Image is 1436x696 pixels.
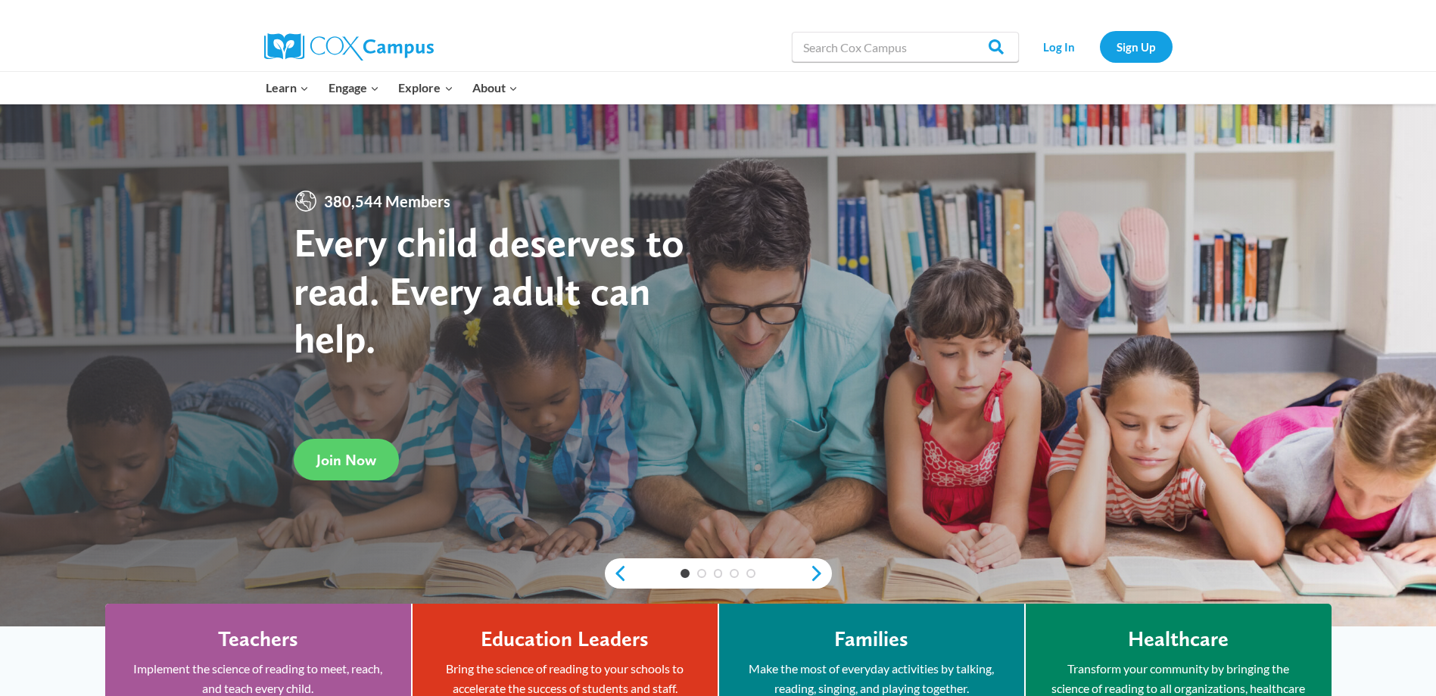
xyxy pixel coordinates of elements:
[730,569,739,578] a: 4
[792,32,1019,62] input: Search Cox Campus
[697,569,706,578] a: 2
[264,33,434,61] img: Cox Campus
[1128,626,1229,652] h4: Healthcare
[714,569,723,578] a: 3
[834,626,908,652] h4: Families
[266,78,309,98] span: Learn
[605,564,628,583] a: previous
[218,626,298,652] h4: Teachers
[1026,31,1092,62] a: Log In
[316,451,376,469] span: Join Now
[1100,31,1173,62] a: Sign Up
[1026,31,1173,62] nav: Secondary Navigation
[681,569,690,578] a: 1
[605,558,832,589] div: content slider buttons
[472,78,518,98] span: About
[257,72,528,104] nav: Primary Navigation
[294,218,684,362] strong: Every child deserves to read. Every adult can help.
[398,78,453,98] span: Explore
[329,78,379,98] span: Engage
[746,569,755,578] a: 5
[294,439,399,480] a: Join Now
[318,189,456,213] span: 380,544 Members
[481,626,649,652] h4: Education Leaders
[809,564,832,583] a: next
